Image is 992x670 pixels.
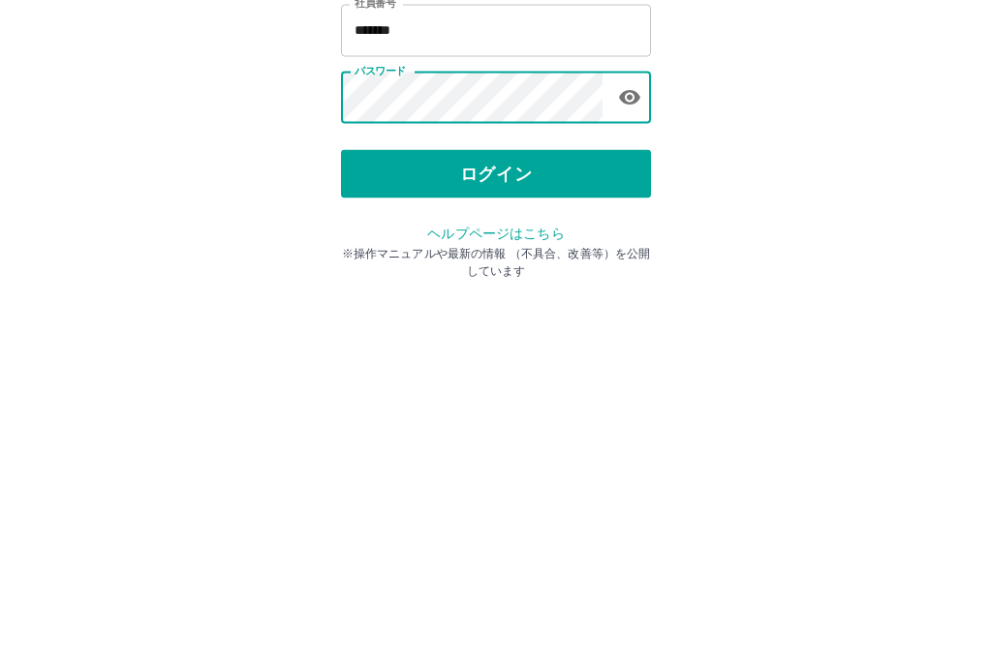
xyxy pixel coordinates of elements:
[427,411,564,426] a: ヘルプページはこちら
[355,181,395,196] label: 社員番号
[355,249,406,263] label: パスワード
[433,122,560,159] h2: ログイン
[341,430,651,465] p: ※操作マニュアルや最新の情報 （不具合、改善等）を公開しています
[341,335,651,383] button: ログイン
